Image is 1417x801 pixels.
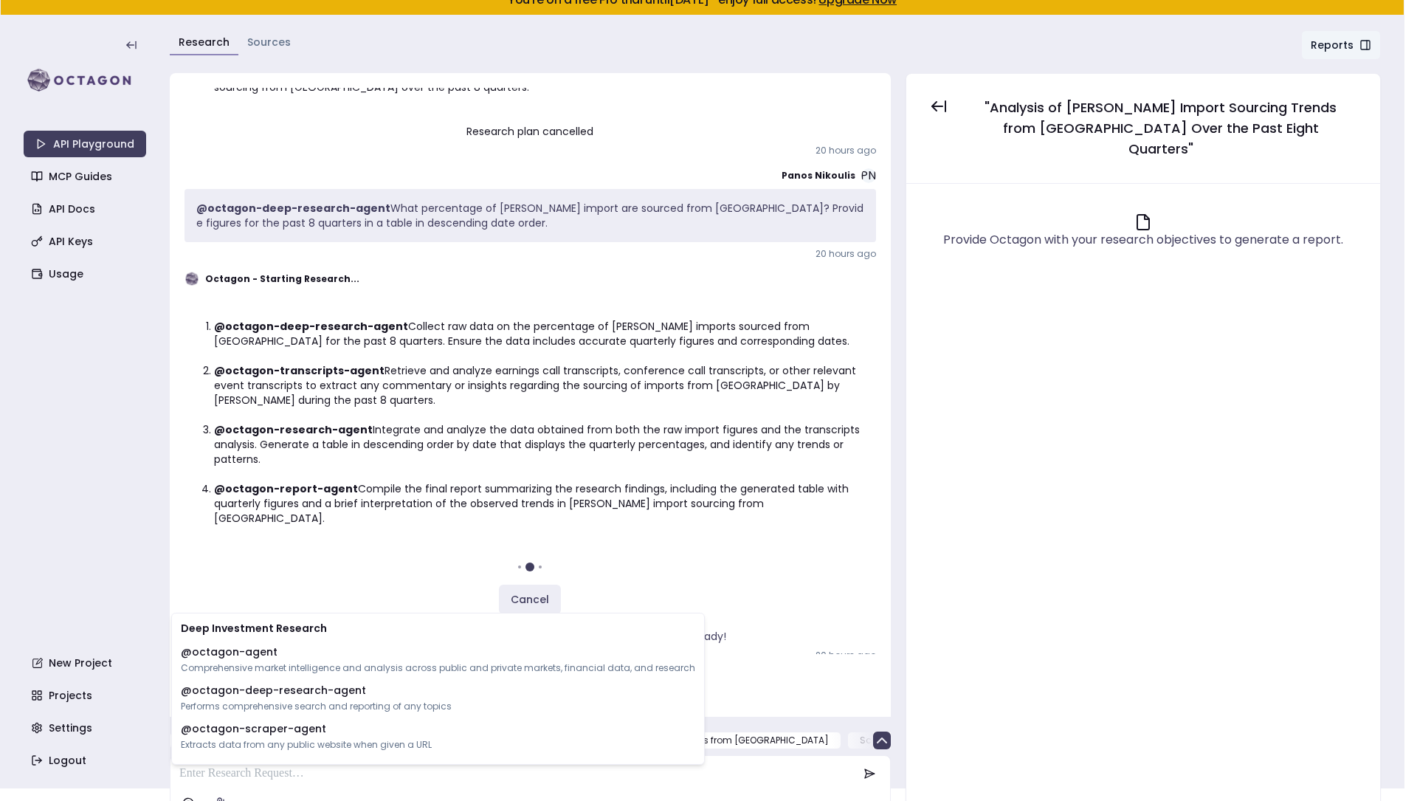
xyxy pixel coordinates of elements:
[181,701,452,712] p: Performs comprehensive search and reporting of any topics
[175,616,701,640] div: Deep Investment Research
[181,662,695,674] p: Comprehensive market intelligence and analysis across public and private markets, financial data,...
[181,721,326,736] p: @ octagon-scraper-agent
[181,739,432,751] p: Extracts data from any public website when given a URL
[181,683,366,698] p: @ octagon-deep-research-agent
[181,644,277,659] p: @ octagon-agent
